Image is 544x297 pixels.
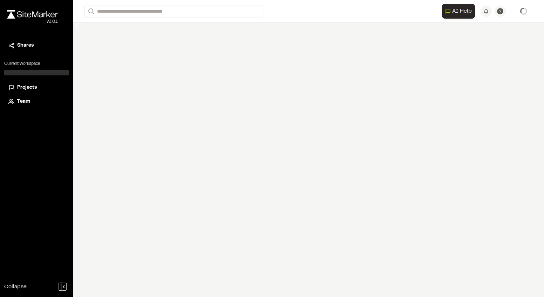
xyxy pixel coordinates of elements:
button: Search [84,6,97,17]
p: Current Workspace [4,61,69,67]
span: Team [17,98,30,106]
img: rebrand.png [7,10,58,19]
a: Shares [8,42,64,49]
span: Shares [17,42,34,49]
div: Open AI Assistant [442,4,478,19]
div: Oh geez...please don't... [7,19,58,25]
button: Open AI Assistant [442,4,475,19]
span: Projects [17,84,37,92]
span: Collapse [4,283,27,291]
a: Team [8,98,64,106]
a: Projects [8,84,64,92]
span: AI Help [452,7,472,15]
